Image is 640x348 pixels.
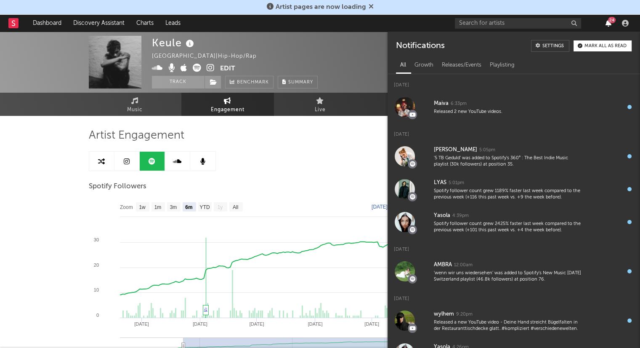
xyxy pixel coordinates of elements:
div: [GEOGRAPHIC_DATA] | Hip-Hop/Rap [152,51,266,62]
text: 0 [96,313,98,318]
a: Charts [130,15,159,32]
div: 12:00am [454,262,473,268]
div: 9:20pm [456,311,473,318]
div: LYAS [434,178,446,188]
div: Releases/Events [438,58,486,72]
div: 24 [608,17,616,23]
div: Yasola [434,211,450,221]
text: 1w [139,204,146,210]
div: 'wenn wir uns wiedersehen' was added to Spotify's New Music [DATE] Switzerland playlist (46.8k fo... [434,270,582,283]
div: [DATE] [388,238,640,255]
text: [DATE] [134,321,149,327]
div: Keule [152,36,196,50]
div: All [396,58,410,72]
span: Dismiss [369,4,374,11]
span: Music [127,105,143,115]
a: wylhem9:20pmReleased a new YouTube video - Deine Hand streicht Bügelfalten in der Restauranttisch... [388,304,640,337]
a: Live [274,93,366,116]
text: 1y [217,204,223,210]
div: [DATE] [388,288,640,304]
div: Playlisting [486,58,519,72]
button: Summary [278,76,318,88]
div: Spotify follower count grew 1189% faster last week compared to the previous week (+116 this past ... [434,188,582,201]
button: Mark all as read [574,40,632,51]
a: Discovery Assistant [67,15,130,32]
text: 6m [185,204,192,210]
div: Released 2 new YouTube videos. [434,109,582,115]
span: Summary [288,80,313,85]
text: [DATE] [308,321,322,327]
div: '5 TB Geduld' was added to Spotify's 360° : The Best Indie Music playlist (30k followers) at posi... [434,155,582,168]
span: Artist pages are now loading [276,4,366,11]
div: 5:05pm [479,147,495,153]
a: ♫ [204,306,207,311]
div: Growth [410,58,438,72]
a: LYAS5:01pmSpotify follower count grew 1189% faster last week compared to the previous week (+116 ... [388,173,640,206]
text: 1m [154,204,161,210]
text: Zoom [120,204,133,210]
text: 10 [93,287,98,292]
div: wylhem [434,309,454,319]
a: Settings [531,40,569,52]
a: Engagement [181,93,274,116]
text: 3m [170,204,177,210]
div: Spotify follower count grew 2425% faster last week compared to the previous week (+101 this past ... [434,221,582,234]
input: Search for artists [455,18,581,29]
div: 6:33pm [451,101,467,107]
a: [PERSON_NAME]5:05pm'5 TB Geduld' was added to Spotify's 360° : The Best Indie Music playlist (30k... [388,140,640,173]
text: [DATE] [249,321,264,327]
a: Benchmark [225,76,274,88]
a: Yasola4:39pmSpotify follower count grew 2425% faster last week compared to the previous week (+10... [388,206,640,238]
span: Artist Engagement [89,131,184,141]
div: Notifications [396,40,444,52]
div: Maiva [434,99,449,109]
div: 4:39pm [452,213,469,219]
text: 20 [93,262,98,268]
text: 30 [93,237,98,242]
div: 5:01pm [449,180,464,186]
button: Track [152,76,204,88]
a: Audience [366,93,459,116]
button: Edit [220,64,235,74]
text: [DATE] [372,204,388,210]
a: AMBRA12:00am'wenn wir uns wiedersehen' was added to Spotify's New Music [DATE] Switzerland playli... [388,255,640,288]
span: Live [315,105,326,115]
text: [DATE] [193,321,207,327]
text: All [232,204,238,210]
a: Dashboard [27,15,67,32]
a: Leads [159,15,186,32]
span: Engagement [211,105,244,115]
div: AMBRA [434,260,452,270]
div: [DATE] [388,74,640,91]
div: Settings [542,44,564,48]
div: [PERSON_NAME] [434,145,477,155]
div: Mark all as read [584,44,627,48]
a: Music [89,93,181,116]
div: [DATE] [388,123,640,140]
button: 24 [605,20,611,27]
text: [DATE] [364,321,379,327]
div: Released a new YouTube video - Deine Hand streicht Bügelfalten in der Restauranttischdecke glatt.... [434,319,582,332]
span: Benchmark [237,78,269,88]
span: Spotify Followers [89,182,146,192]
a: Maiva6:33pmReleased 2 new YouTube videos. [388,91,640,123]
text: YTD [199,204,210,210]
